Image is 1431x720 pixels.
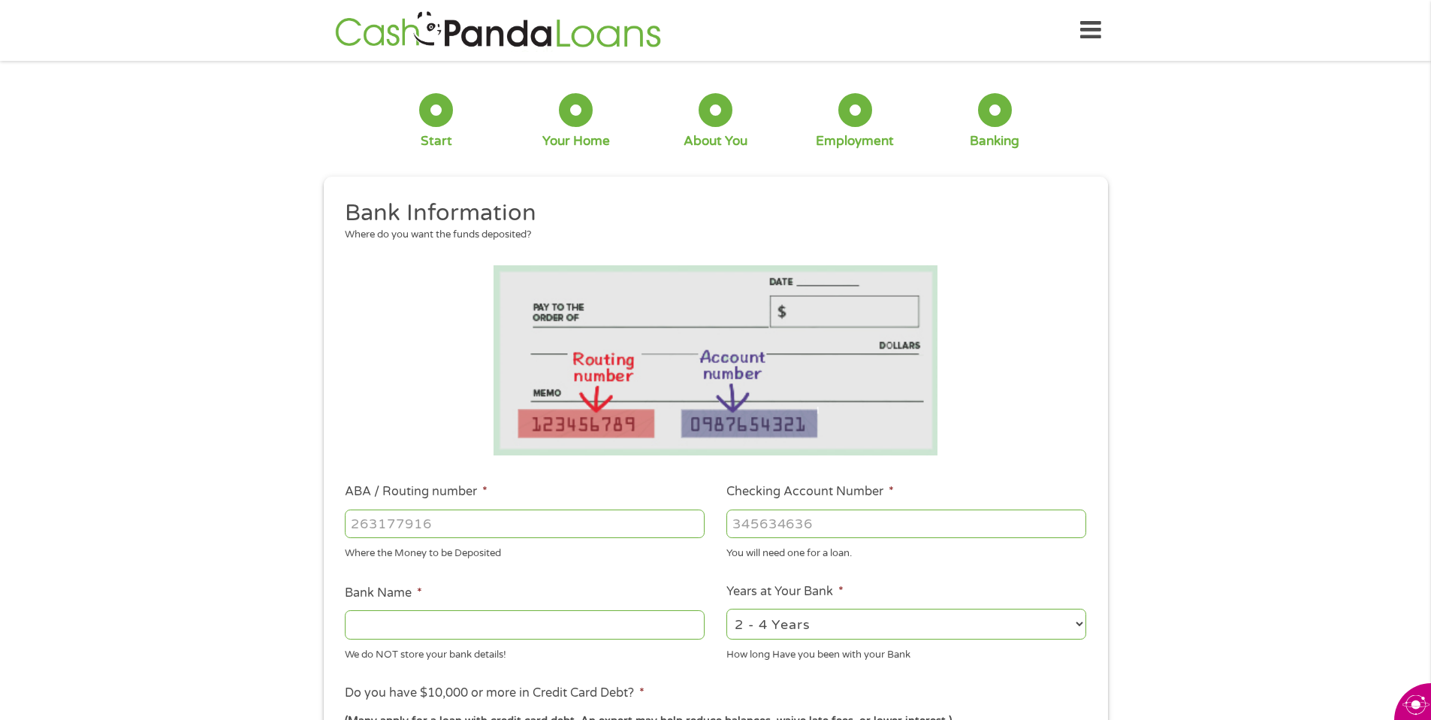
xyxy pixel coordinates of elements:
div: About You [684,133,747,150]
input: 263177916 [345,510,705,538]
label: Checking Account Number [726,484,894,500]
label: Years at Your Bank [726,584,844,600]
h2: Bank Information [345,198,1075,228]
label: Bank Name [345,585,422,601]
img: Routing number location [494,265,938,455]
div: Where do you want the funds deposited? [345,228,1075,243]
label: Do you have $10,000 or more in Credit Card Debt? [345,685,645,701]
img: GetLoanNow Logo [331,9,666,52]
div: We do NOT store your bank details! [345,642,705,662]
div: Banking [970,133,1019,150]
label: ABA / Routing number [345,484,488,500]
div: Start [421,133,452,150]
div: You will need one for a loan. [726,541,1086,561]
div: How long Have you been with your Bank [726,642,1086,662]
div: Employment [816,133,894,150]
div: Where the Money to be Deposited [345,541,705,561]
div: Your Home [542,133,610,150]
input: 345634636 [726,510,1086,538]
